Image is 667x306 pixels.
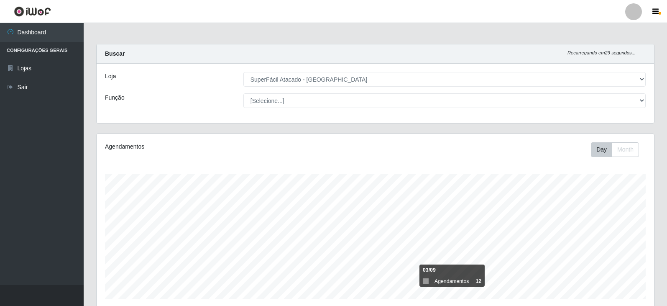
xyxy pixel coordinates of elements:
label: Loja [105,72,116,81]
img: CoreUI Logo [14,6,51,17]
i: Recarregando em 29 segundos... [567,50,636,55]
button: Month [612,142,639,157]
label: Função [105,93,125,102]
strong: Buscar [105,50,125,57]
button: Day [591,142,612,157]
div: Toolbar with button groups [591,142,646,157]
div: Agendamentos [105,142,323,151]
div: First group [591,142,639,157]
